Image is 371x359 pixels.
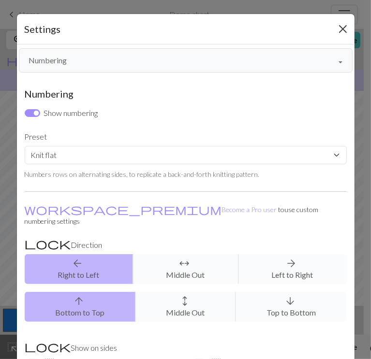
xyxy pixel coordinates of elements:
h5: Settings [25,22,61,36]
label: Show on sides [19,337,353,357]
button: Close [335,21,351,37]
label: Direction [19,234,353,254]
button: Numbering [19,48,353,72]
label: Preset [19,128,353,146]
h5: Numbering [25,88,347,100]
small: to use custom numbering settings [25,205,319,225]
small: Numbers rows on alternating sides, to replicate a back-and-forth knitting pattern. [25,170,260,178]
a: Become a Pro user [25,205,277,214]
span: workspace_premium [25,202,222,216]
label: Show numbering [44,107,98,119]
